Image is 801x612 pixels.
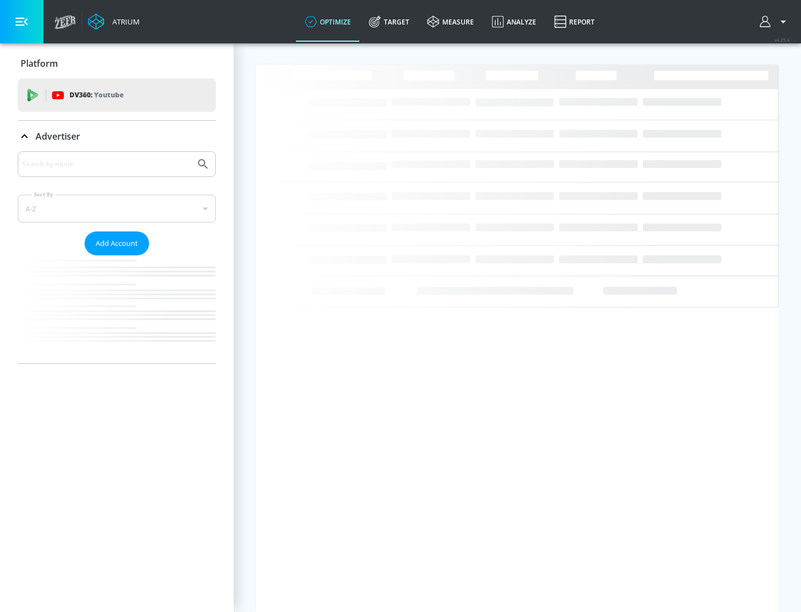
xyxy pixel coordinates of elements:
[18,78,216,112] div: DV360: Youtube
[88,13,140,30] a: Atrium
[108,17,140,27] div: Atrium
[296,2,360,42] a: optimize
[70,89,123,101] p: DV360:
[18,151,216,363] div: Advertiser
[32,191,56,198] label: Sort By
[18,121,216,152] div: Advertiser
[36,130,80,142] p: Advertiser
[22,157,191,171] input: Search by name
[18,48,216,79] div: Platform
[545,2,604,42] a: Report
[96,237,138,250] span: Add Account
[18,255,216,363] nav: list of Advertiser
[483,2,545,42] a: Analyze
[21,57,58,70] p: Platform
[418,2,483,42] a: measure
[774,37,790,43] span: v 4.25.4
[85,231,149,255] button: Add Account
[18,195,216,223] div: A-Z
[94,89,123,101] p: Youtube
[360,2,418,42] a: Target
